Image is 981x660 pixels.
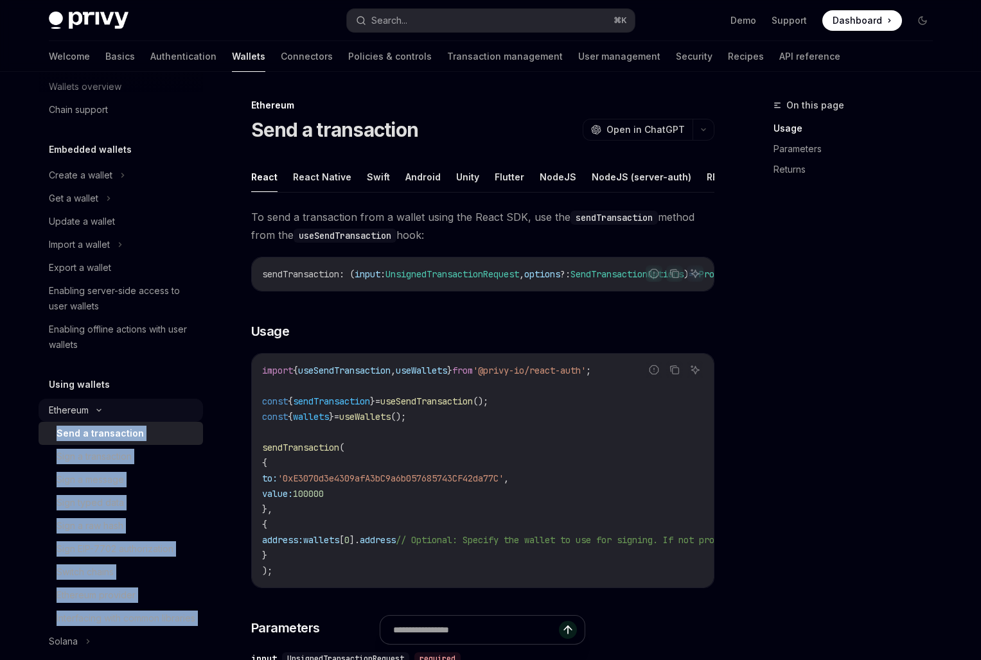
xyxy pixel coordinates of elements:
button: REST API [707,162,747,192]
span: '0xE3070d3e4309afA3bC9a6b057685743CF42da77C' [278,473,504,484]
img: dark logo [49,12,128,30]
div: Send a transaction [57,426,144,441]
span: , [391,365,396,376]
span: address [360,534,396,546]
button: Report incorrect code [646,265,662,282]
span: UnsignedTransactionRequest [385,268,519,280]
span: To send a transaction from a wallet using the React SDK, use the method from the hook: [251,208,714,244]
h1: Send a transaction [251,118,419,141]
span: const [262,395,288,407]
div: Interfacing with common libraries [57,611,195,626]
button: Flutter [495,162,524,192]
button: Copy the contents from the code block [666,265,683,282]
button: Android [405,162,441,192]
div: Sign a transaction [57,449,132,464]
span: value: [262,488,293,499]
a: Basics [105,41,135,72]
button: Ask AI [687,361,703,378]
a: Returns [773,159,943,180]
div: Sign a message [57,472,124,487]
div: Update a wallet [49,214,115,229]
span: ( [339,442,344,453]
button: React Native [293,162,351,192]
button: Report incorrect code [646,361,662,378]
span: sendTransaction [293,395,370,407]
a: Send a transaction [39,422,203,445]
span: : [380,268,385,280]
a: Usage [773,118,943,139]
button: Search...⌘K [347,9,635,32]
span: Open in ChatGPT [606,123,685,136]
a: Switch chains [39,560,203,584]
span: = [375,395,380,407]
span: ?: [560,268,570,280]
a: Chain support [39,98,203,121]
span: 0 [344,534,349,546]
span: import [262,365,293,376]
span: { [262,457,267,469]
span: // Optional: Specify the wallet to use for signing. If not provided, the first wallet will be used. [396,534,905,546]
div: Get a wallet [49,191,98,206]
a: Support [772,14,807,27]
span: to: [262,473,278,484]
div: Ethereum [49,403,89,418]
a: Recipes [728,41,764,72]
span: } [370,395,375,407]
span: } [329,411,334,422]
span: , [504,473,509,484]
div: Search... [371,13,407,28]
span: } [447,365,452,376]
div: Import a wallet [49,237,110,252]
a: API reference [779,41,840,72]
div: Switch chains [57,564,114,580]
div: Sign EIP-7702 authorization [57,541,173,557]
button: NodeJS (server-auth) [592,162,691,192]
a: Interfacing with common libraries [39,607,203,630]
span: useSendTransaction [380,395,473,407]
span: : ( [339,268,355,280]
span: { [288,411,293,422]
a: Update a wallet [39,210,203,233]
a: Wallets [232,41,265,72]
span: useSendTransaction [298,365,391,376]
a: Parameters [773,139,943,159]
span: = [334,411,339,422]
a: Sign a transaction [39,445,203,468]
a: Transaction management [447,41,563,72]
span: SendTransactionOptions [570,268,684,280]
a: Welcome [49,41,90,72]
a: Sign EIP-7702 authorization [39,537,203,560]
button: Ask AI [687,265,703,282]
div: Enabling offline actions with user wallets [49,322,195,352]
span: On this page [786,98,844,113]
span: sendTransaction [262,442,339,453]
span: ; [586,365,591,376]
h5: Using wallets [49,377,110,392]
a: Policies & controls [348,41,432,72]
button: React [251,162,278,192]
a: User management [578,41,660,72]
a: Export a wallet [39,256,203,279]
span: }, [262,503,272,515]
a: Connectors [281,41,333,72]
span: } [262,550,267,561]
div: Export a wallet [49,260,111,275]
span: (); [473,395,488,407]
div: Ethereum provider [57,587,136,603]
span: sendTransaction [262,268,339,280]
button: Send message [559,621,577,639]
a: Sign typed data [39,491,203,514]
code: sendTransaction [570,211,658,225]
button: Unity [456,162,479,192]
div: Solana [49,634,78,649]
span: input [355,268,380,280]
div: Create a wallet [49,168,112,183]
a: Authentication [150,41,217,72]
span: address: [262,534,303,546]
span: , [519,268,524,280]
span: from [452,365,473,376]
div: Chain support [49,102,108,117]
span: const [262,411,288,422]
a: Enabling server-side access to user wallets [39,279,203,318]
span: (); [391,411,406,422]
